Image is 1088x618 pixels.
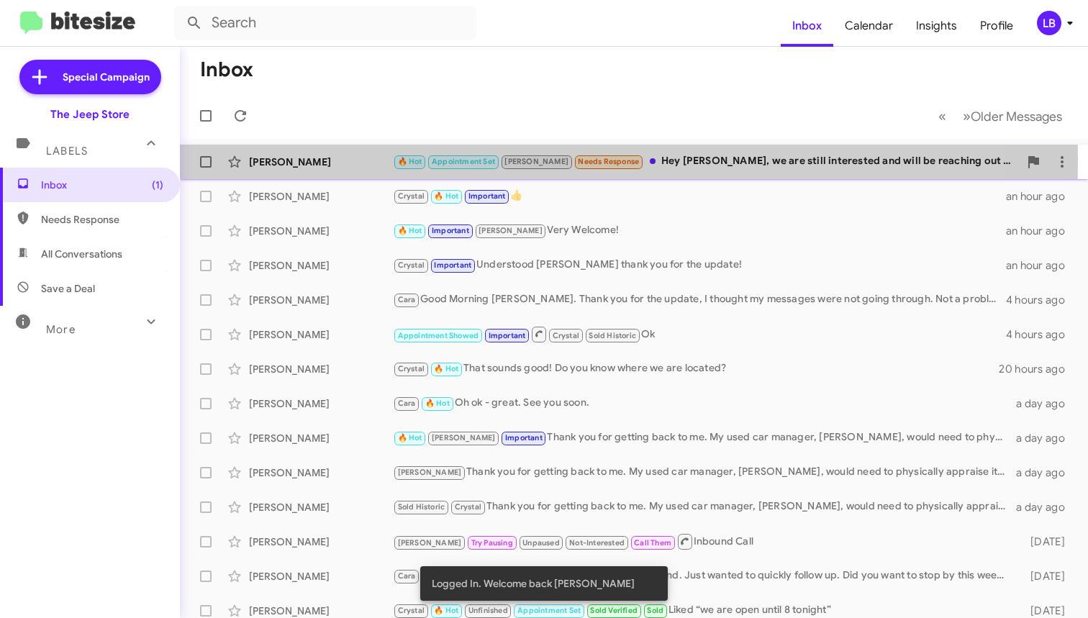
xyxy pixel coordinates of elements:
[432,576,635,591] span: Logged In. Welcome back [PERSON_NAME]
[249,224,393,238] div: [PERSON_NAME]
[434,191,458,201] span: 🔥 Hot
[46,323,76,336] span: More
[249,500,393,514] div: [PERSON_NAME]
[1012,604,1076,618] div: [DATE]
[553,331,579,340] span: Crystal
[954,101,1071,131] button: Next
[19,60,161,94] a: Special Campaign
[398,468,462,477] span: [PERSON_NAME]
[398,331,479,340] span: Appointment Showed
[505,433,543,442] span: Important
[398,260,425,270] span: Crystal
[249,155,393,169] div: [PERSON_NAME]
[1012,569,1076,583] div: [DATE]
[969,5,1025,47] a: Profile
[833,5,905,47] a: Calendar
[46,145,88,158] span: Labels
[398,433,422,442] span: 🔥 Hot
[1025,11,1072,35] button: LB
[425,399,450,408] span: 🔥 Hot
[393,291,1006,308] div: Good Morning [PERSON_NAME]. Thank you for the update, I thought my messages were not going throug...
[249,604,393,618] div: [PERSON_NAME]
[398,502,445,512] span: Sold Historic
[393,568,1012,584] div: Hey [PERSON_NAME], Hope you had a great weekend. Just wanted to quickly follow up. Did you want t...
[434,260,471,270] span: Important
[1006,189,1076,204] div: an hour ago
[393,360,999,377] div: That sounds good! Do you know where we are located?
[393,325,1006,343] div: Ok
[249,535,393,549] div: [PERSON_NAME]
[1006,327,1076,342] div: 4 hours ago
[1006,293,1076,307] div: 4 hours ago
[471,538,513,547] span: Try Pausing
[249,431,393,445] div: [PERSON_NAME]
[938,107,946,125] span: «
[398,538,462,547] span: [PERSON_NAME]
[398,226,422,235] span: 🔥 Hot
[398,364,425,373] span: Crystal
[393,153,1019,170] div: Hey [PERSON_NAME], we are still interested and will be reaching out in a month or two. Thanks!
[249,362,393,376] div: [PERSON_NAME]
[249,258,393,273] div: [PERSON_NAME]
[434,364,458,373] span: 🔥 Hot
[578,157,639,166] span: Needs Response
[398,191,425,201] span: Crystal
[174,6,476,40] input: Search
[393,532,1012,550] div: Inbound Call
[589,331,636,340] span: Sold Historic
[50,107,130,122] div: The Jeep Store
[249,293,393,307] div: [PERSON_NAME]
[249,465,393,480] div: [PERSON_NAME]
[930,101,1071,131] nav: Page navigation example
[200,58,253,81] h1: Inbox
[398,571,416,581] span: Cara
[522,538,560,547] span: Unpaused
[249,396,393,411] div: [PERSON_NAME]
[455,502,481,512] span: Crystal
[393,395,1012,412] div: Oh ok - great. See you soon.
[1037,11,1061,35] div: LB
[393,499,1012,515] div: Thank you for getting back to me. My used car manager, [PERSON_NAME], would need to physically ap...
[249,189,393,204] div: [PERSON_NAME]
[432,433,496,442] span: [PERSON_NAME]
[393,430,1012,446] div: Thank you for getting back to me. My used car manager, [PERSON_NAME], would need to physically ap...
[1006,258,1076,273] div: an hour ago
[63,70,150,84] span: Special Campaign
[41,247,122,261] span: All Conversations
[1012,500,1076,514] div: a day ago
[398,295,416,304] span: Cara
[432,157,495,166] span: Appointment Set
[1012,535,1076,549] div: [DATE]
[634,538,671,547] span: Call Them
[249,569,393,583] div: [PERSON_NAME]
[1012,396,1076,411] div: a day ago
[1012,431,1076,445] div: a day ago
[398,157,422,166] span: 🔥 Hot
[398,399,416,408] span: Cara
[489,331,526,340] span: Important
[393,188,1006,204] div: 👍
[41,178,163,192] span: Inbox
[393,222,1006,239] div: Very Welcome!
[393,257,1006,273] div: Understood [PERSON_NAME] thank you for the update!
[468,191,506,201] span: Important
[432,226,469,235] span: Important
[41,212,163,227] span: Needs Response
[393,464,1012,481] div: Thank you for getting back to me. My used car manager, [PERSON_NAME], would need to physically ap...
[398,606,425,615] span: Crystal
[963,107,971,125] span: »
[781,5,833,47] a: Inbox
[569,538,625,547] span: Not-Interested
[504,157,568,166] span: [PERSON_NAME]
[249,327,393,342] div: [PERSON_NAME]
[152,178,163,192] span: (1)
[1006,224,1076,238] div: an hour ago
[905,5,969,47] a: Insights
[930,101,955,131] button: Previous
[999,362,1076,376] div: 20 hours ago
[479,226,543,235] span: [PERSON_NAME]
